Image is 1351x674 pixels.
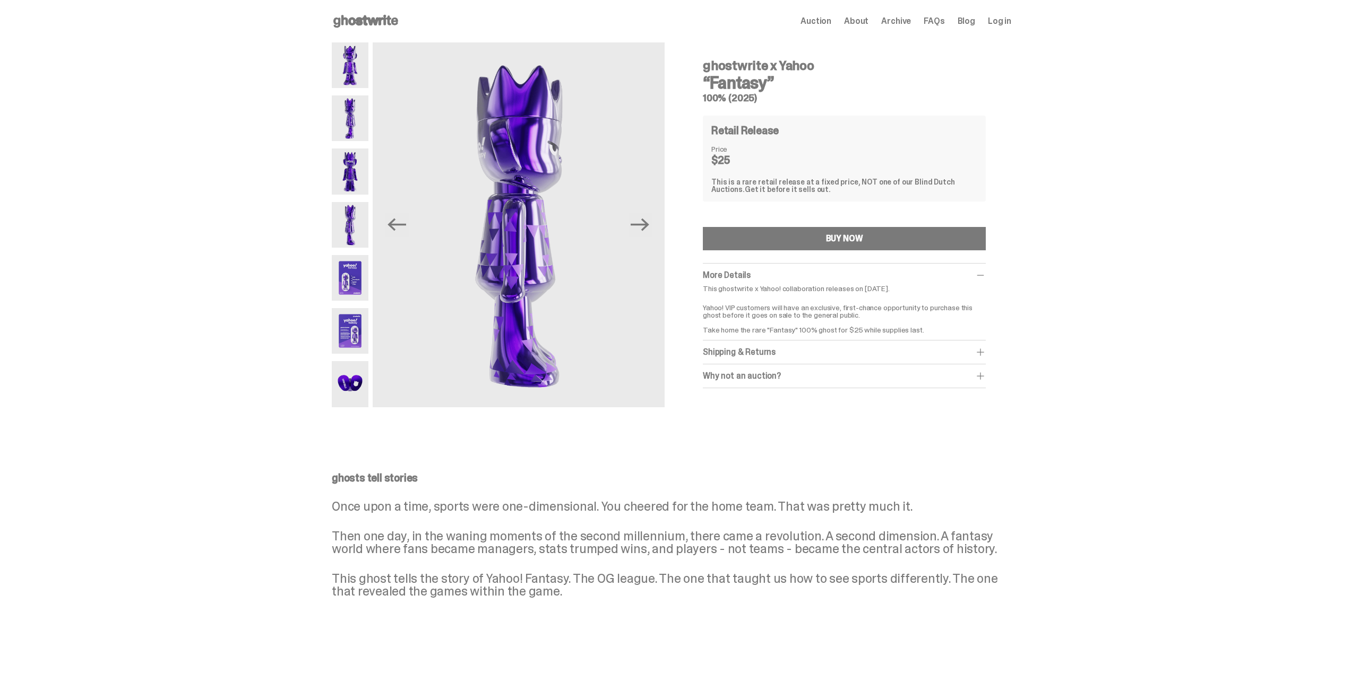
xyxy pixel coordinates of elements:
p: This ghost tells the story of Yahoo! Fantasy. The OG league. The one that taught us how to see sp... [332,572,1011,598]
p: Once upon a time, sports were one-dimensional. You cheered for the home team. That was pretty muc... [332,500,1011,513]
div: Why not an auction? [703,371,986,381]
dt: Price [711,145,764,153]
a: Auction [801,17,831,25]
button: Next [629,213,652,237]
div: BUY NOW [826,234,863,243]
img: Yahoo-HG---2.png [332,95,368,141]
img: Yahoo-HG---5.png [332,255,368,301]
p: ghosts tell stories [332,472,1011,483]
dd: $25 [711,155,764,165]
img: Yahoo-HG---4.png [332,202,368,248]
img: Yahoo-HG---6.png [332,308,368,354]
div: This is a rare retail release at a fixed price, NOT one of our Blind Dutch Auctions. [711,178,977,193]
a: Blog [958,17,975,25]
a: FAQs [924,17,944,25]
span: More Details [703,269,751,281]
p: Yahoo! VIP customers will have an exclusive, first-chance opportunity to purchase this ghost befo... [703,296,986,334]
div: Shipping & Returns [703,347,986,357]
p: This ghostwrite x Yahoo! collaboration releases on [DATE]. [703,285,986,292]
img: Yahoo-HG---1.png [332,42,368,88]
img: Yahoo-HG---7.png [332,361,368,407]
h5: 100% (2025) [703,93,986,103]
button: BUY NOW [703,227,986,250]
h4: Retail Release [711,125,779,136]
span: Get it before it sells out. [745,185,831,194]
a: Log in [988,17,1011,25]
img: Yahoo-HG---3.png [332,148,368,194]
a: Archive [881,17,911,25]
h4: ghostwrite x Yahoo [703,59,986,72]
a: About [844,17,868,25]
p: Then one day, in the waning moments of the second millennium, there came a revolution. A second d... [332,530,1011,555]
img: Yahoo-HG---4.png [373,42,665,407]
button: Previous [385,213,409,237]
h3: “Fantasy” [703,74,986,91]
